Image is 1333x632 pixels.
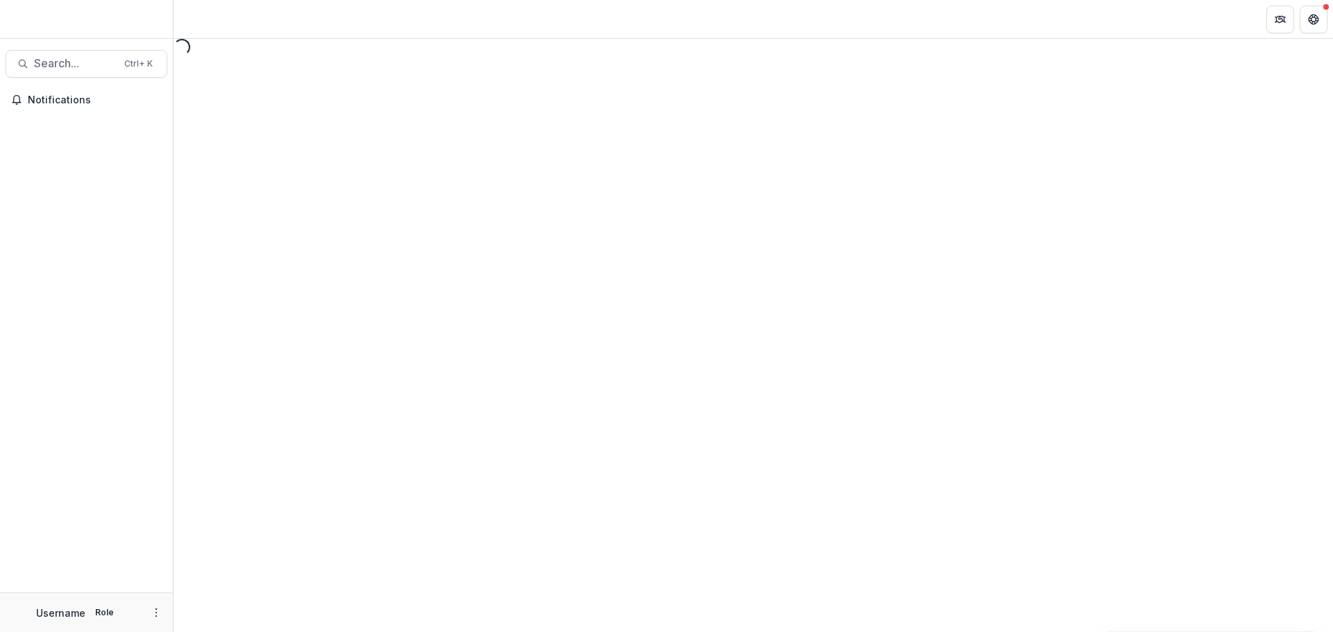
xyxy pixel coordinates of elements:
button: Get Help [1300,6,1327,33]
p: Role [91,606,118,619]
span: Search... [34,57,116,70]
button: Partners [1266,6,1294,33]
div: Ctrl + K [121,56,156,71]
button: More [148,604,165,621]
p: Username [36,606,85,620]
button: Search... [6,50,167,78]
button: Notifications [6,89,167,111]
span: Notifications [28,94,162,106]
